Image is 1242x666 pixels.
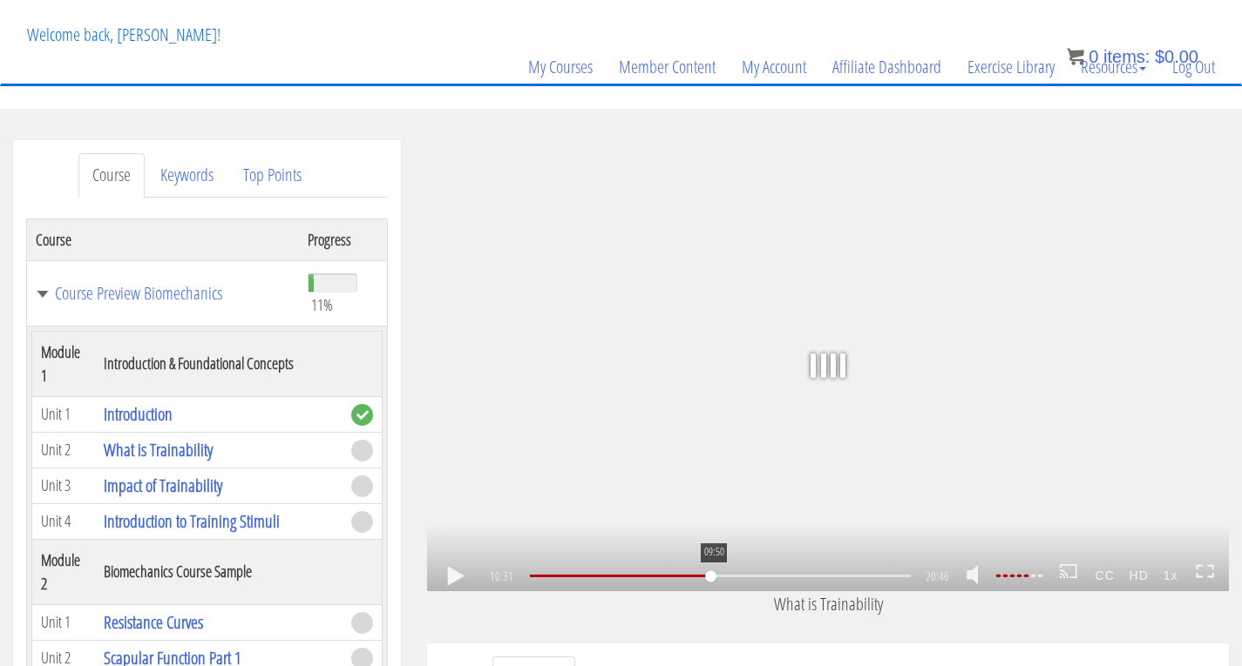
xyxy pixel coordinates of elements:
strong: HD [1122,562,1156,590]
span: 0 [1089,47,1098,66]
a: Course [78,153,145,198]
a: Log Out [1159,25,1228,109]
th: Introduction & Foundational Concepts [95,331,343,396]
span: items: [1103,47,1150,66]
th: Progress [299,219,388,260]
td: Unit 3 [32,468,95,503]
a: Affiliate Dashboard [819,25,954,109]
span: 10:31 [489,570,516,582]
p: What is Trainability [427,591,1229,617]
a: My Courses [515,25,606,109]
td: Unit 4 [32,503,95,539]
strong: 1x [1156,562,1185,590]
a: Impact of Trainability [104,474,222,497]
span: 20:46 [926,570,949,582]
span: complete [351,404,373,426]
span: 09:50 [701,543,728,562]
a: Resources [1068,25,1159,109]
a: Course Preview Biomechanics [36,285,290,302]
a: What is Trainability [104,438,213,461]
a: Exercise Library [954,25,1068,109]
th: Module 1 [32,331,95,396]
td: Unit 1 [32,396,95,432]
a: Top Points [229,153,316,198]
a: Resistance Curves [104,610,203,634]
a: 0 items: $0.00 [1067,47,1198,66]
a: Introduction to Training Stimuli [104,509,280,533]
a: Introduction [104,402,173,426]
th: Module 2 [32,539,95,604]
a: Play on Cast device [1060,563,1077,589]
th: Course [27,219,299,260]
span: 11% [311,295,333,314]
a: My Account [729,25,819,109]
bdi: 0.00 [1155,47,1198,66]
strong: CC [1088,562,1122,590]
span: $ [1155,47,1164,66]
a: Keywords [146,153,227,198]
th: Biomechanics Course Sample [95,539,343,604]
a: Member Content [606,25,729,109]
td: Unit 1 [32,604,95,640]
td: Unit 2 [32,432,95,468]
img: icon11.png [1067,48,1084,65]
